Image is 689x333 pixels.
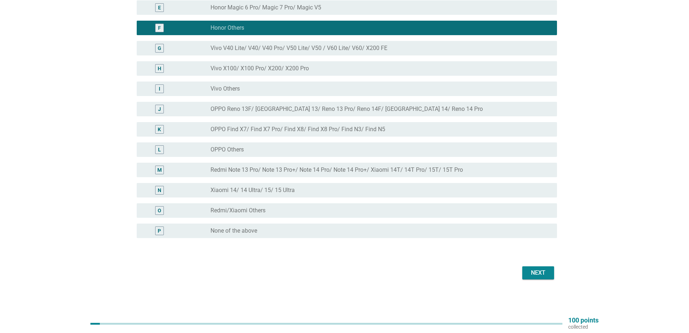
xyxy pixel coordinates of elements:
div: J [158,105,161,113]
label: OPPO Reno 13F/ [GEOGRAPHIC_DATA] 13/ Reno 13 Pro/ Reno 14F/ [GEOGRAPHIC_DATA] 14/ Reno 14 Pro [210,105,483,113]
div: P [158,227,161,235]
label: Redmi Note 13 Pro/ Note 13 Pro+/ Note 14 Pro/ Note 14 Pro+/ Xiaomi 14T/ 14T Pro/ 15T/ 15T Pro [210,166,463,174]
p: 100 points [568,317,599,324]
div: K [158,126,161,133]
div: L [158,146,161,154]
label: Xiaomi 14/ 14 Ultra/ 15/ 15 Ultra [210,187,295,194]
label: Honor Magic 6 Pro/ Magic 7 Pro/ Magic V5 [210,4,321,11]
div: E [158,4,161,12]
label: Vivo V40 Lite/ V40/ V40 Pro/ V50 Lite/ V50 / V60 Lite/ V60/ X200 FE [210,45,387,52]
div: H [158,65,161,72]
label: OPPO Find X7/ Find X7 Pro/ Find X8/ Find X8 Pro/ Find N3/ Find N5 [210,126,385,133]
div: O [158,207,161,215]
p: collected [568,324,599,330]
div: Next [528,269,548,277]
div: M [157,166,162,174]
label: Redmi/Xiaomi Others [210,207,265,214]
label: Vivo X100/ X100 Pro/ X200/ X200 Pro [210,65,309,72]
div: F [158,24,161,32]
label: None of the above [210,227,257,234]
button: Next [522,266,554,279]
label: OPPO Others [210,146,244,153]
div: N [158,187,161,194]
div: I [159,85,160,93]
div: G [158,45,161,52]
label: Vivo Others [210,85,240,92]
label: Honor Others [210,24,244,32]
